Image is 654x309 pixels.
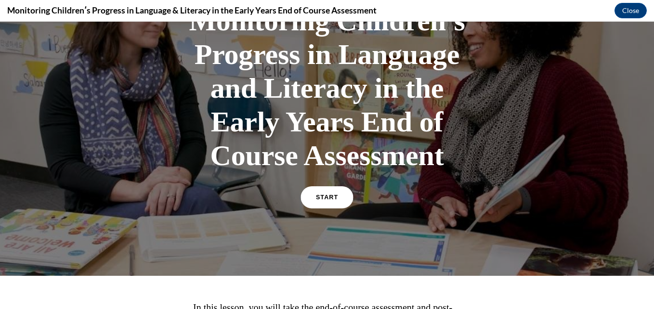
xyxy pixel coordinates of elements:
[316,172,338,180] span: START
[301,165,353,187] a: START
[7,4,377,16] h4: Monitoring Childrenʹs Progress in Language & Literacy in the Early Years End of Course Assessment
[615,3,647,18] button: Close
